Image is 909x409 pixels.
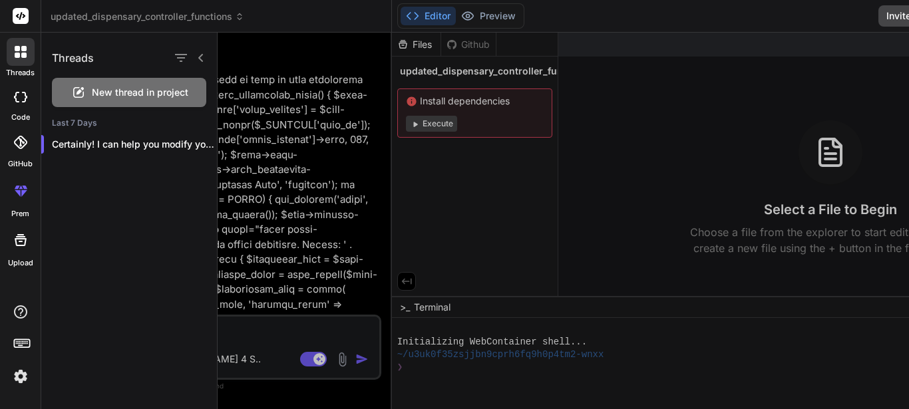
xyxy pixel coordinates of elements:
[9,365,32,388] img: settings
[41,118,217,128] h2: Last 7 Days
[401,7,456,25] button: Editor
[52,138,217,151] p: Certainly! I can help you modify your...
[8,158,33,170] label: GitHub
[92,86,188,99] span: New thread in project
[52,50,94,66] h1: Threads
[8,257,33,269] label: Upload
[11,112,30,123] label: code
[51,10,244,23] span: updated_dispensary_controller_functions
[11,208,29,219] label: prem
[6,67,35,78] label: threads
[456,7,521,25] button: Preview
